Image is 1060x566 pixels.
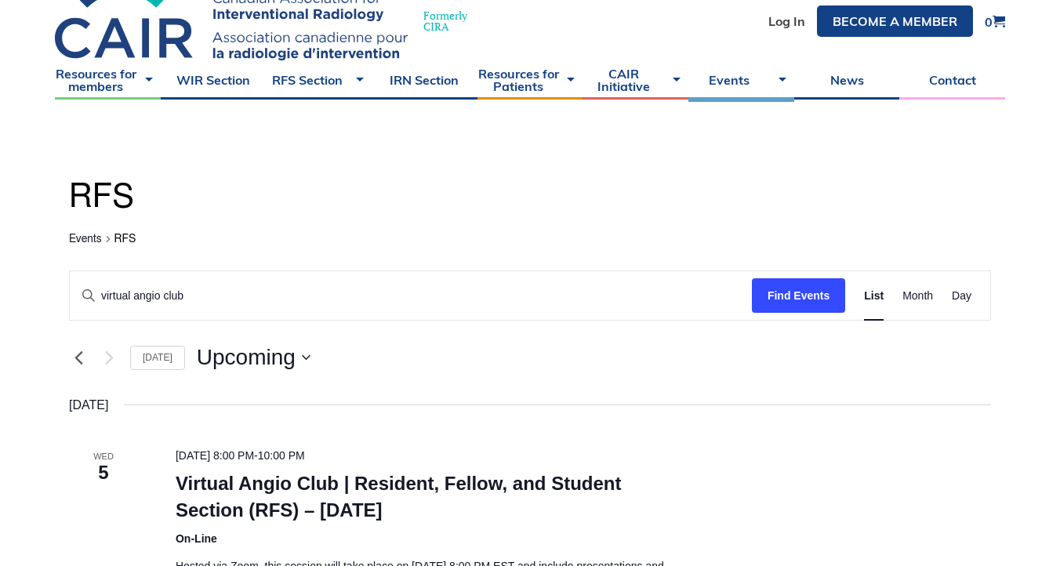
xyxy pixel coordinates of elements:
a: Contact [899,60,1005,100]
a: [DATE] [130,346,185,370]
a: Display Events in Day View [952,271,971,321]
span: Upcoming [197,346,296,368]
time: [DATE] [69,395,108,415]
span: Formerly CIRA [423,10,467,32]
a: Resources for Patients [477,60,583,100]
a: CAIR Initiative [583,60,688,100]
a: Virtual Angio Club | Resident, Fellow, and Student Section (RFS) – [DATE] [176,473,622,521]
a: WIR Section [161,60,267,100]
button: Next Events [100,348,118,367]
button: Upcoming [197,346,310,368]
span: List [864,287,884,305]
a: RFS Section [266,60,372,100]
span: [DATE] 8:00 PM [176,449,254,462]
span: Month [902,287,933,305]
time: - [176,449,305,462]
span: Day [952,287,971,305]
a: Become a member [817,5,973,37]
span: On-Line [176,532,217,545]
span: RFS [114,234,136,245]
a: IRN Section [372,60,477,100]
a: Resources for members [55,60,161,100]
a: Display Events in Month View [902,271,933,321]
a: Log In [768,15,805,27]
a: Events [688,60,794,100]
h1: RFS [69,175,991,220]
button: Find Events [752,278,845,314]
span: 10:00 PM [258,449,305,462]
span: 5 [69,459,138,486]
a: Display Events in List View [864,271,884,321]
span: Wed [69,450,138,463]
input: Enter Keyword. Search for events by Keyword. [70,271,752,321]
a: Events [69,234,102,246]
a: Previous Events [69,348,88,367]
a: News [794,60,900,100]
a: 0 [985,15,1005,28]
